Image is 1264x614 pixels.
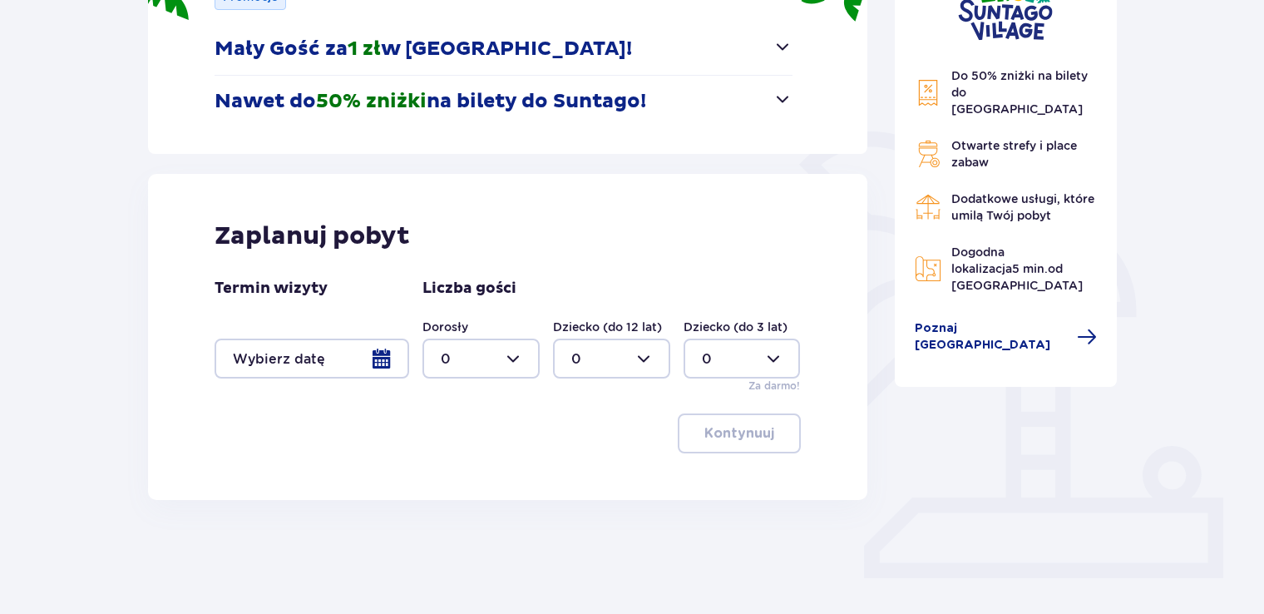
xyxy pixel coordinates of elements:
[951,192,1094,222] span: Dodatkowe usługi, które umilą Twój pobyt
[951,69,1088,116] span: Do 50% zniżki na bilety do [GEOGRAPHIC_DATA]
[951,245,1083,292] span: Dogodna lokalizacja od [GEOGRAPHIC_DATA]
[316,89,427,114] span: 50% zniżki
[215,76,792,127] button: Nawet do50% zniżkina bilety do Suntago!
[215,37,632,62] p: Mały Gość za w [GEOGRAPHIC_DATA]!
[215,220,410,252] p: Zaplanuj pobyt
[422,319,468,335] label: Dorosły
[1012,262,1048,275] span: 5 min.
[684,319,788,335] label: Dziecko (do 3 lat)
[704,424,774,443] p: Kontynuuj
[915,320,1068,354] span: Poznaj [GEOGRAPHIC_DATA]
[915,194,941,220] img: Restaurant Icon
[348,37,381,62] span: 1 zł
[422,279,516,299] p: Liczba gości
[951,139,1077,169] span: Otwarte strefy i place zabaw
[915,320,1098,354] a: Poznaj [GEOGRAPHIC_DATA]
[215,23,792,75] button: Mały Gość za1 złw [GEOGRAPHIC_DATA]!
[915,141,941,167] img: Grill Icon
[553,319,662,335] label: Dziecko (do 12 lat)
[678,413,801,453] button: Kontynuuj
[748,379,800,394] p: Za darmo!
[215,279,328,299] p: Termin wizyty
[915,79,941,106] img: Discount Icon
[215,89,646,114] p: Nawet do na bilety do Suntago!
[915,255,941,282] img: Map Icon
